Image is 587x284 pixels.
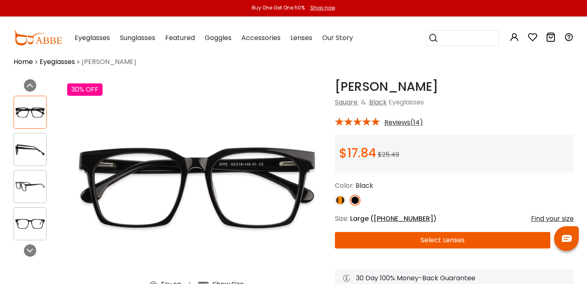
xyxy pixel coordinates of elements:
[252,4,305,12] div: Buy One Get One 50%
[165,33,195,43] span: Featured
[75,33,110,43] span: Eyeglasses
[322,33,353,43] span: Our Story
[335,79,574,94] h1: [PERSON_NAME]
[384,119,423,126] span: Reviews(14)
[290,33,312,43] span: Lenses
[339,144,376,162] span: $17.84
[14,179,46,195] img: Gilbert Black Acetate Eyeglasses , UniversalBridgeFit Frames from ABBE Glasses
[343,273,566,283] div: 30 Day 100% Money-Back Guarantee
[531,214,574,224] div: Find your size
[335,97,358,107] a: Square
[355,181,373,190] span: Black
[82,57,136,67] span: [PERSON_NAME]
[388,97,424,107] span: Eyeglasses
[562,235,572,242] img: chat
[335,181,354,190] span: Color:
[306,4,335,11] a: Shop now
[14,142,46,158] img: Gilbert Black Acetate Eyeglasses , UniversalBridgeFit Frames from ABBE Glasses
[241,33,281,43] span: Accessories
[205,33,232,43] span: Goggles
[335,232,551,248] button: Select Lenses
[14,31,62,45] img: abbeglasses.com
[120,33,155,43] span: Sunglasses
[378,150,399,159] span: $25.49
[369,97,387,107] a: Black
[374,214,433,223] span: [PHONE_NUMBER]
[350,214,437,223] span: Large ( )
[67,83,103,96] div: 30% OFF
[310,4,335,12] div: Shop now
[335,214,348,223] span: Size:
[14,216,46,232] img: Gilbert Black Acetate Eyeglasses , UniversalBridgeFit Frames from ABBE Glasses
[14,57,33,67] a: Home
[359,97,367,107] span: &
[14,104,46,121] img: Gilbert Black Acetate Eyeglasses , UniversalBridgeFit Frames from ABBE Glasses
[40,57,75,67] a: Eyeglasses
